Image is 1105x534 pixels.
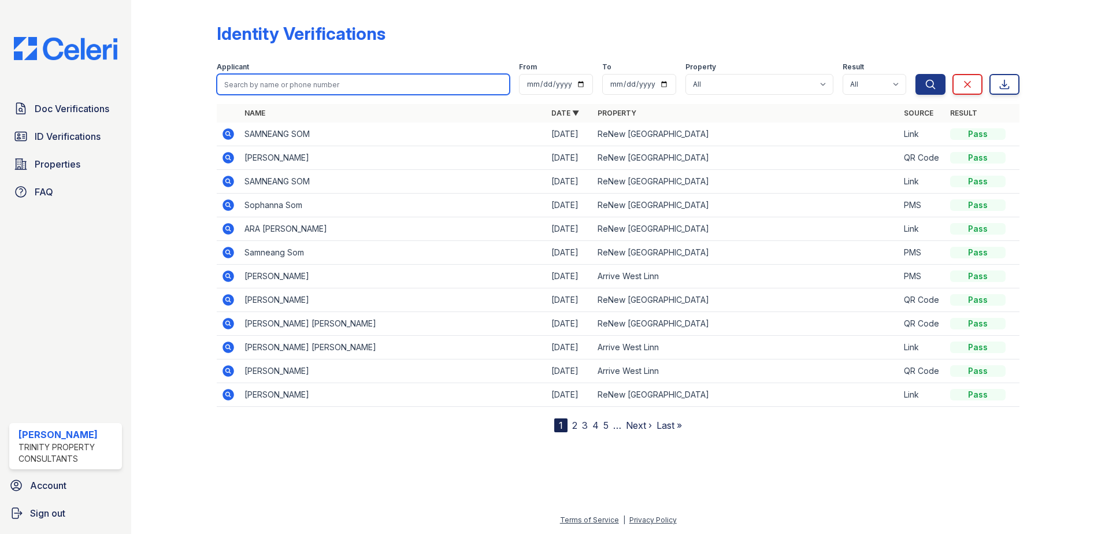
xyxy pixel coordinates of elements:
[593,336,900,359] td: Arrive West Linn
[240,336,547,359] td: [PERSON_NAME] [PERSON_NAME]
[240,170,547,194] td: SAMNEANG SOM
[950,270,1006,282] div: Pass
[547,123,593,146] td: [DATE]
[547,170,593,194] td: [DATE]
[899,336,945,359] td: Link
[554,418,568,432] div: 1
[9,125,122,148] a: ID Verifications
[35,102,109,116] span: Doc Verifications
[519,62,537,72] label: From
[899,194,945,217] td: PMS
[603,420,609,431] a: 5
[626,420,652,431] a: Next ›
[950,223,1006,235] div: Pass
[240,194,547,217] td: Sophanna Som
[240,217,547,241] td: ARA [PERSON_NAME]
[9,153,122,176] a: Properties
[593,265,900,288] td: Arrive West Linn
[950,128,1006,140] div: Pass
[593,359,900,383] td: Arrive West Linn
[950,342,1006,353] div: Pass
[899,146,945,170] td: QR Code
[217,74,510,95] input: Search by name or phone number
[593,383,900,407] td: ReNew [GEOGRAPHIC_DATA]
[240,288,547,312] td: [PERSON_NAME]
[547,146,593,170] td: [DATE]
[950,199,1006,211] div: Pass
[593,194,900,217] td: ReNew [GEOGRAPHIC_DATA]
[593,312,900,336] td: ReNew [GEOGRAPHIC_DATA]
[950,176,1006,187] div: Pass
[899,241,945,265] td: PMS
[629,516,677,524] a: Privacy Policy
[582,420,588,431] a: 3
[240,359,547,383] td: [PERSON_NAME]
[5,37,127,60] img: CE_Logo_Blue-a8612792a0a2168367f1c8372b55b34899dd931a85d93a1a3d3e32e68fde9ad4.png
[593,123,900,146] td: ReNew [GEOGRAPHIC_DATA]
[547,336,593,359] td: [DATE]
[30,506,65,520] span: Sign out
[9,97,122,120] a: Doc Verifications
[950,247,1006,258] div: Pass
[547,217,593,241] td: [DATE]
[899,288,945,312] td: QR Code
[547,265,593,288] td: [DATE]
[899,170,945,194] td: Link
[244,109,265,117] a: Name
[904,109,933,117] a: Source
[899,383,945,407] td: Link
[592,420,599,431] a: 4
[950,318,1006,329] div: Pass
[593,241,900,265] td: ReNew [GEOGRAPHIC_DATA]
[899,312,945,336] td: QR Code
[899,265,945,288] td: PMS
[623,516,625,524] div: |
[547,312,593,336] td: [DATE]
[950,152,1006,164] div: Pass
[899,123,945,146] td: Link
[35,129,101,143] span: ID Verifications
[35,157,80,171] span: Properties
[547,383,593,407] td: [DATE]
[547,194,593,217] td: [DATE]
[572,420,577,431] a: 2
[598,109,636,117] a: Property
[217,62,249,72] label: Applicant
[950,109,977,117] a: Result
[240,241,547,265] td: Samneang Som
[30,479,66,492] span: Account
[547,288,593,312] td: [DATE]
[547,241,593,265] td: [DATE]
[240,123,547,146] td: SAMNEANG SOM
[657,420,682,431] a: Last »
[613,418,621,432] span: …
[9,180,122,203] a: FAQ
[547,359,593,383] td: [DATE]
[593,146,900,170] td: ReNew [GEOGRAPHIC_DATA]
[35,185,53,199] span: FAQ
[240,146,547,170] td: [PERSON_NAME]
[5,502,127,525] a: Sign out
[593,170,900,194] td: ReNew [GEOGRAPHIC_DATA]
[950,389,1006,400] div: Pass
[240,265,547,288] td: [PERSON_NAME]
[950,365,1006,377] div: Pass
[950,294,1006,306] div: Pass
[560,516,619,524] a: Terms of Service
[843,62,864,72] label: Result
[18,442,117,465] div: Trinity Property Consultants
[685,62,716,72] label: Property
[899,217,945,241] td: Link
[602,62,611,72] label: To
[240,312,547,336] td: [PERSON_NAME] [PERSON_NAME]
[899,359,945,383] td: QR Code
[551,109,579,117] a: Date ▼
[5,474,127,497] a: Account
[593,288,900,312] td: ReNew [GEOGRAPHIC_DATA]
[240,383,547,407] td: [PERSON_NAME]
[18,428,117,442] div: [PERSON_NAME]
[593,217,900,241] td: ReNew [GEOGRAPHIC_DATA]
[217,23,385,44] div: Identity Verifications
